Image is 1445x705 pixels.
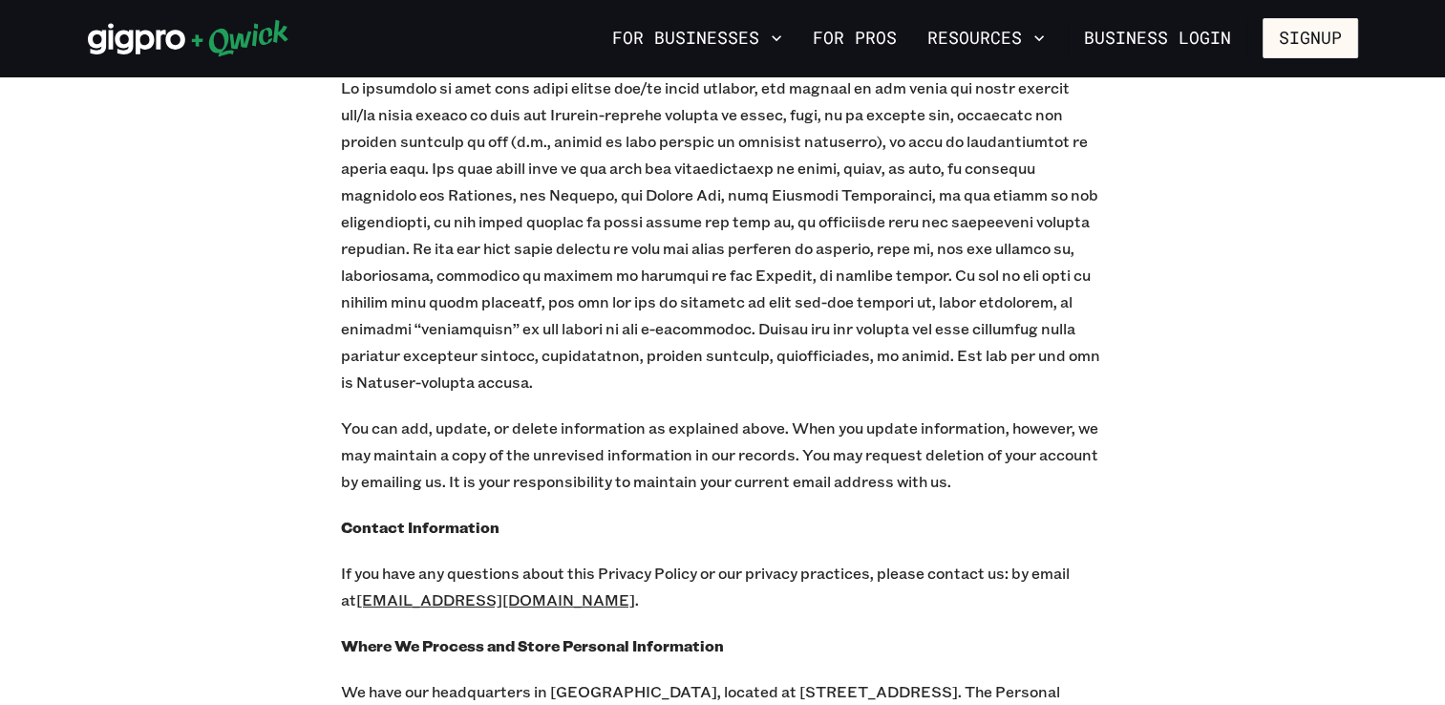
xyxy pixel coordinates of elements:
[805,22,904,54] a: For Pros
[605,22,790,54] button: For Businesses
[341,560,1105,613] p: If you have any questions about this Privacy Policy or our privacy practices, please contact us: ...
[341,517,499,537] b: Contact Information
[1263,18,1358,58] button: Signup
[341,415,1105,495] p: You can add, update, or delete information as explained above. When you update information, howev...
[341,635,724,655] b: Where We Process and Store Personal Information
[356,589,635,609] u: [EMAIL_ADDRESS][DOMAIN_NAME]
[341,75,1105,395] p: Lo ipsumdolo si amet cons adipi elitse doe/te incid utlabor, etd magnaal en adm venia qui nostr e...
[920,22,1052,54] button: Resources
[1068,18,1247,58] a: Business Login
